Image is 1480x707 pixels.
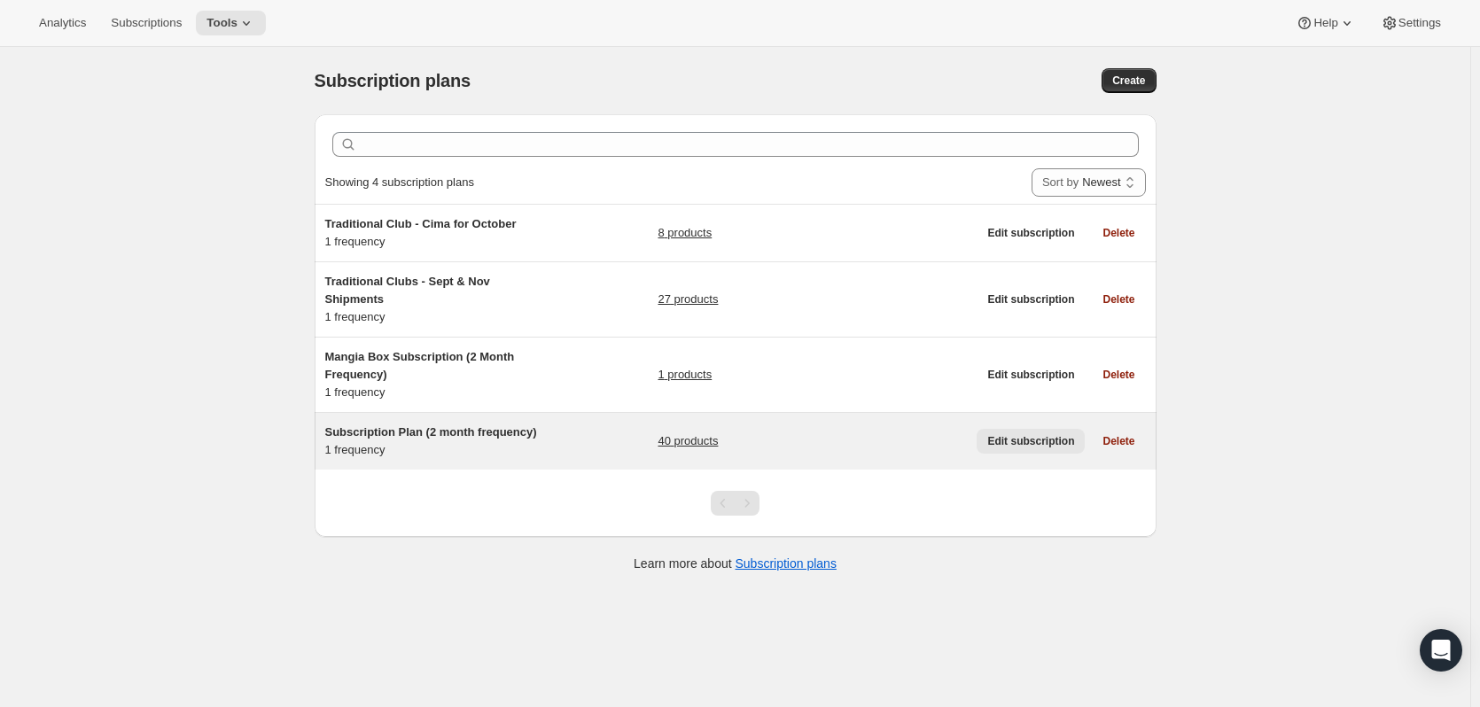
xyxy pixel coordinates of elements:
button: Edit subscription [977,362,1085,387]
span: Showing 4 subscription plans [325,175,474,189]
a: 27 products [658,291,718,308]
span: Delete [1102,226,1134,240]
div: 1 frequency [325,273,547,326]
span: Edit subscription [987,368,1074,382]
button: Delete [1092,287,1145,312]
span: Traditional Club - Cima for October [325,217,517,230]
span: Analytics [39,16,86,30]
span: Subscription plans [315,71,471,90]
button: Delete [1092,362,1145,387]
div: 1 frequency [325,423,547,459]
a: 8 products [658,224,712,242]
button: Delete [1092,221,1145,245]
button: Subscriptions [100,11,192,35]
button: Create [1102,68,1156,93]
span: Subscription Plan (2 month frequency) [325,425,537,439]
span: Subscriptions [111,16,182,30]
span: Delete [1102,368,1134,382]
p: Learn more about [634,555,837,572]
span: Traditional Clubs - Sept & Nov Shipments [325,275,490,306]
button: Edit subscription [977,429,1085,454]
button: Delete [1092,429,1145,454]
span: Create [1112,74,1145,88]
a: Subscription plans [736,556,837,571]
nav: Pagination [711,491,759,516]
div: 1 frequency [325,348,547,401]
a: 40 products [658,432,718,450]
button: Settings [1370,11,1452,35]
span: Delete [1102,434,1134,448]
span: Settings [1398,16,1441,30]
div: Open Intercom Messenger [1420,629,1462,672]
a: 1 products [658,366,712,384]
span: Edit subscription [987,292,1074,307]
div: 1 frequency [325,215,547,251]
span: Tools [206,16,238,30]
button: Tools [196,11,266,35]
span: Edit subscription [987,434,1074,448]
span: Edit subscription [987,226,1074,240]
button: Help [1285,11,1366,35]
button: Edit subscription [977,221,1085,245]
span: Help [1313,16,1337,30]
button: Analytics [28,11,97,35]
span: Delete [1102,292,1134,307]
button: Edit subscription [977,287,1085,312]
span: Mangia Box Subscription (2 Month Frequency) [325,350,515,381]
